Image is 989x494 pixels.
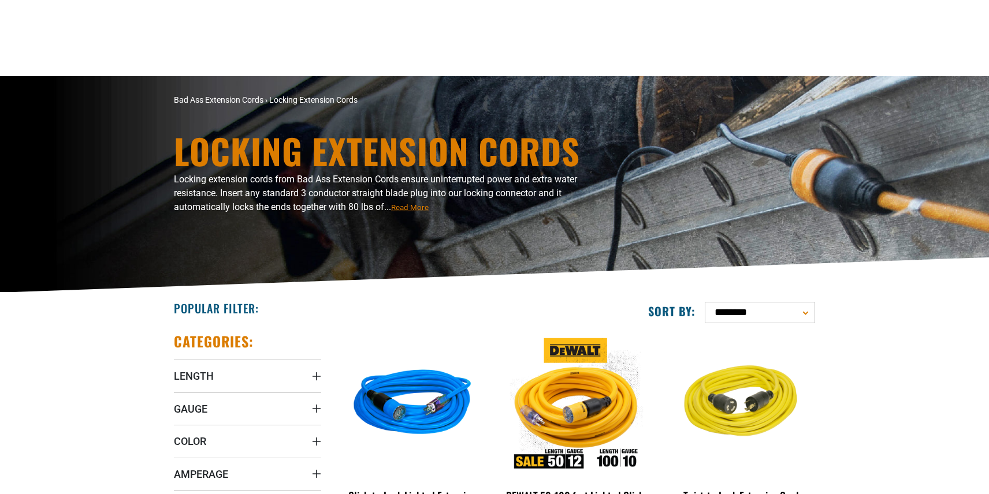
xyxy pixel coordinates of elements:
[265,95,267,104] span: ›
[391,203,429,212] span: Read More
[648,304,696,319] label: Sort by:
[340,338,485,471] img: blue
[174,301,259,316] h2: Popular Filter:
[174,133,596,168] h1: Locking Extension Cords
[174,332,254,350] h2: Categories:
[174,369,214,383] span: Length
[668,338,814,471] img: yellow
[174,392,321,425] summary: Gauge
[174,467,228,481] span: Amperage
[174,94,596,106] nav: breadcrumbs
[174,174,577,212] span: Locking extension cords from Bad Ass Extension Cords ensure uninterrupted power and extra water r...
[174,435,206,448] span: Color
[174,95,263,104] a: Bad Ass Extension Cords
[504,338,649,471] img: DEWALT 50-100 foot Lighted Click-to-Lock CGM Extension Cord 15A SJTW
[174,360,321,392] summary: Length
[174,402,207,416] span: Gauge
[269,95,358,104] span: Locking Extension Cords
[174,458,321,490] summary: Amperage
[174,425,321,457] summary: Color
